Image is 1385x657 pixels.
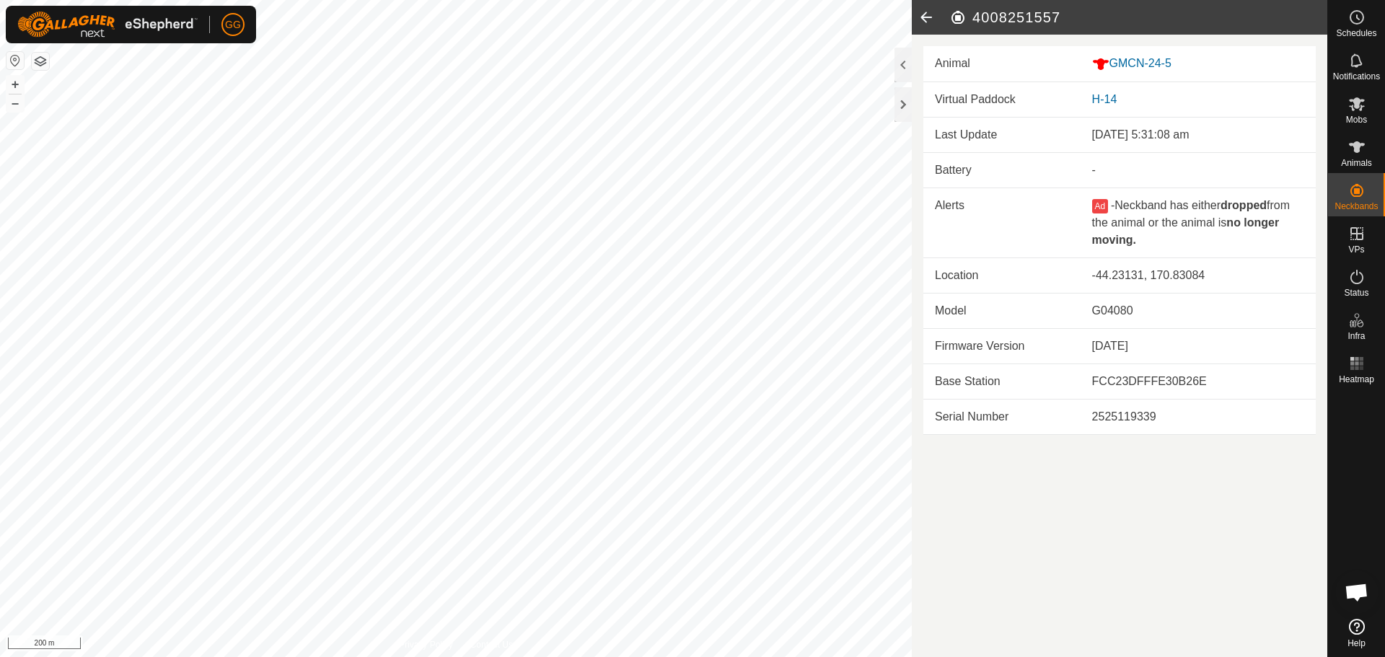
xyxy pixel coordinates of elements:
[1092,199,1290,246] span: Neckband has either from the animal or the animal is
[923,363,1081,399] td: Base Station
[923,399,1081,434] td: Serial Number
[1092,93,1117,105] a: H-14
[6,52,24,69] button: Reset Map
[1092,199,1108,213] button: Ad
[1092,302,1304,319] div: G04080
[949,9,1327,26] h2: 4008251557
[1347,332,1365,340] span: Infra
[923,257,1081,293] td: Location
[923,118,1081,153] td: Last Update
[1092,373,1304,390] div: FCC23DFFFE30B26E
[225,17,241,32] span: GG
[923,188,1081,257] td: Alerts
[6,94,24,112] button: –
[923,293,1081,328] td: Model
[1333,72,1380,81] span: Notifications
[1221,199,1267,211] b: dropped
[1092,267,1304,284] div: -44.23131, 170.83084
[1347,639,1366,648] span: Help
[1092,338,1304,355] div: [DATE]
[1341,159,1372,167] span: Animals
[1348,245,1364,254] span: VPs
[17,12,198,38] img: Gallagher Logo
[1111,199,1114,211] span: -
[923,152,1081,188] td: Battery
[1092,408,1304,425] div: 2525119339
[923,46,1081,81] td: Animal
[6,76,24,93] button: +
[470,638,513,651] a: Contact Us
[1335,202,1378,211] span: Neckbands
[1335,570,1379,614] div: Open chat
[923,328,1081,363] td: Firmware Version
[1092,162,1304,179] div: -
[1336,29,1376,38] span: Schedules
[1092,126,1304,144] div: [DATE] 5:31:08 am
[923,82,1081,118] td: Virtual Paddock
[399,638,453,651] a: Privacy Policy
[1344,288,1368,297] span: Status
[1092,216,1280,246] b: no longer moving.
[1092,55,1304,73] div: GMCN-24-5
[1328,613,1385,653] a: Help
[1339,375,1374,384] span: Heatmap
[1346,115,1367,124] span: Mobs
[32,53,49,70] button: Map Layers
